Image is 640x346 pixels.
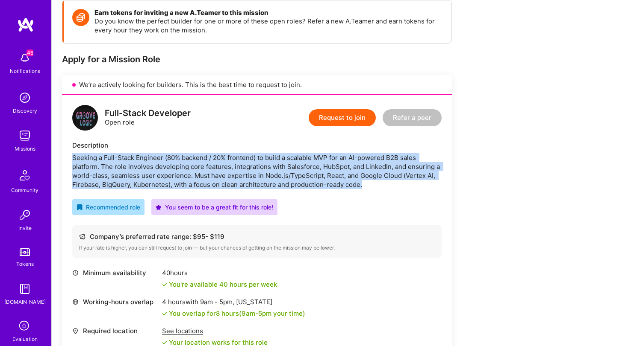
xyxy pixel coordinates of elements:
div: Minimum availability [72,268,158,277]
div: Working-hours overlap [72,297,158,306]
i: icon Check [162,340,167,345]
div: If your rate is higher, you can still request to join — but your chances of getting on the missio... [79,244,435,251]
button: Request to join [309,109,376,126]
span: 9am - 5pm , [198,298,236,306]
div: See locations [162,326,268,335]
img: tokens [20,248,30,256]
div: You seem to be a great fit for this role! [156,203,273,212]
img: logo [72,105,98,131]
span: 9am - 5pm [242,309,271,317]
div: Open role [105,109,191,127]
div: [DOMAIN_NAME] [4,297,46,306]
h4: Earn tokens for inviting a new A.Teamer to this mission [94,9,443,17]
div: You overlap for 8 hours ( your time) [169,309,305,318]
i: icon Location [72,328,79,334]
i: icon PurpleStar [156,204,162,210]
button: Refer a peer [383,109,442,126]
i: icon Clock [72,270,79,276]
img: guide book [16,280,33,297]
img: teamwork [16,127,33,144]
div: Required location [72,326,158,335]
i: icon Check [162,311,167,316]
div: Seeking a Full-Stack Engineer (80% backend / 20% frontend) to build a scalable MVP for an AI-powe... [72,153,442,189]
div: Full-Stack Developer [105,109,191,118]
p: Do you know the perfect builder for one or more of these open roles? Refer a new A.Teamer and ear... [94,17,443,35]
div: Company’s preferred rate range: $ 95 - $ 119 [79,232,435,241]
i: icon World [72,299,79,305]
i: icon SelectionTeam [17,318,33,334]
div: 40 hours [162,268,277,277]
img: Invite [16,206,33,224]
div: Tokens [16,259,34,268]
div: Recommended role [77,203,140,212]
div: Community [11,186,38,195]
div: Evaluation [12,334,38,343]
div: You're available 40 hours per week [162,280,277,289]
img: Token icon [72,9,89,26]
div: Description [72,141,442,150]
img: bell [16,49,33,67]
i: icon Cash [79,233,86,240]
div: We’re actively looking for builders. This is the best time to request to join. [62,75,452,95]
img: logo [17,17,34,32]
img: Community [15,165,35,186]
img: discovery [16,89,33,106]
div: Discovery [13,106,37,115]
div: Invite [18,224,32,233]
span: 46 [27,49,33,56]
div: 4 hours with [US_STATE] [162,297,305,306]
i: icon RecommendedBadge [77,204,83,210]
i: icon Check [162,282,167,287]
div: Notifications [10,67,40,76]
div: Apply for a Mission Role [62,54,452,65]
div: Missions [15,144,35,153]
